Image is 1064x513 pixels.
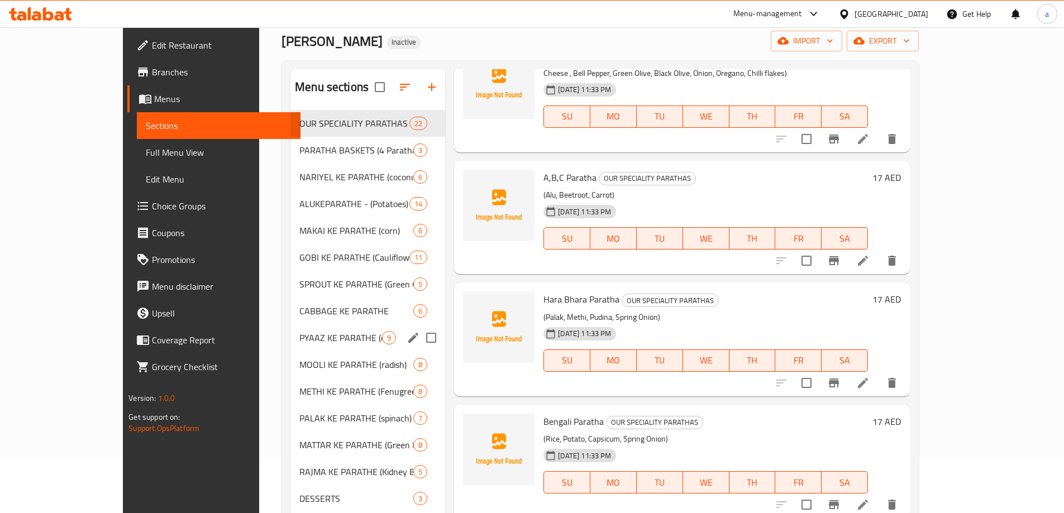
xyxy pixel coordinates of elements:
[405,329,422,346] button: edit
[299,438,413,452] div: MATTAR KE PARATHE (Green Peas)
[128,421,199,435] a: Support.OpsPlatform
[595,474,632,491] span: MO
[543,413,604,430] span: Bengali Paratha
[826,352,863,368] span: SA
[128,410,180,424] span: Get support on:
[780,34,833,48] span: import
[137,139,300,166] a: Full Menu View
[152,65,292,79] span: Branches
[127,85,300,112] a: Menus
[383,333,395,343] span: 9
[795,127,818,151] span: Select to update
[856,254,870,267] a: Edit menu item
[543,106,590,128] button: SU
[590,106,637,128] button: MO
[780,474,817,491] span: FR
[599,172,695,185] span: OUR SPECIALITY PARATHAS
[290,271,445,298] div: SPROUT KE PARATHE (Green Grams)5
[299,251,409,264] span: GOBI KE PARATHE (Cauliflower)
[290,378,445,405] div: METHI KE PARATHE (Fenugreek)8
[299,358,413,371] span: MOOLI KE PARATHE (radish)
[543,349,590,372] button: SU
[554,328,616,339] span: [DATE] 11:33 PM
[146,119,292,132] span: Sections
[847,31,919,51] button: export
[856,376,870,390] a: Edit menu item
[414,226,427,236] span: 6
[683,227,729,250] button: WE
[290,190,445,217] div: ALUKEPARATHE - (Potatoes)14
[607,416,703,429] span: OUR SPECIALITY PARATHAS
[127,32,300,59] a: Edit Restaurant
[158,391,175,405] span: 1.0.0
[414,493,427,504] span: 3
[290,458,445,485] div: RAJMA KE PARATHE (Kidney Beans)5
[413,385,427,398] div: items
[413,304,427,318] div: items
[543,432,868,446] p: (Rice, Potato, Capsicum, Spring Onion)
[590,349,637,372] button: MO
[872,170,901,185] h6: 17 AED
[413,358,427,371] div: items
[152,199,292,213] span: Choice Groups
[641,231,679,247] span: TU
[780,231,817,247] span: FR
[775,227,822,250] button: FR
[299,411,413,425] span: PALAK KE PARATHE (spinach)
[299,331,382,344] div: PYAAZ KE PARATHE (onions)
[548,352,586,368] span: SU
[463,47,535,119] img: Italian Paratha
[879,247,905,274] button: delete
[543,66,868,80] p: Cheese , Bell Pepper, Green Olive, Black Olive, Onion, Oregano, Chilli flakes)
[413,224,427,237] div: items
[543,188,868,202] p: (Alu, Beetroot, Carrot)
[543,227,590,250] button: SU
[299,304,413,318] span: CABBAGE KE PARATHE
[290,432,445,458] div: MATTAR KE PARATHE (Green Peas)8
[637,106,683,128] button: TU
[299,224,413,237] div: MAKAI KE PARATHE (corn)
[409,197,427,210] div: items
[299,197,409,210] span: ALUKEPARATHE - (Potatoes)
[879,370,905,396] button: delete
[595,108,632,124] span: MO
[299,143,413,157] span: PARATHA BASKETS (4 Parathas)
[413,170,427,184] div: items
[463,291,535,363] img: Hara Bhara Paratha
[409,251,427,264] div: items
[290,164,445,190] div: NARIYEL KE PARATHE (coconut)6
[299,492,413,505] span: DESSERTS
[154,92,292,106] span: Menus
[771,31,842,51] button: import
[463,414,535,485] img: Bengali Paratha
[299,385,413,398] span: METHI KE PARATHE (Fenugreek)
[780,352,817,368] span: FR
[733,7,802,21] div: Menu-management
[554,450,616,461] span: [DATE] 11:33 PM
[295,79,369,95] h2: Menu sections
[543,310,868,324] p: (Palak, Methi, Pudina, Spring Onion)
[775,106,822,128] button: FR
[856,132,870,146] a: Edit menu item
[822,349,868,372] button: SA
[290,405,445,432] div: PALAK KE PARATHE (spinach)7
[729,349,776,372] button: TH
[152,333,292,347] span: Coverage Report
[414,413,427,424] span: 7
[290,217,445,244] div: MAKAI KE PARATHE (corn)6
[387,36,421,49] div: Inactive
[128,391,156,405] span: Version:
[127,246,300,273] a: Promotions
[152,360,292,373] span: Grocery Checklist
[590,227,637,250] button: MO
[290,485,445,512] div: DESSERTS3
[414,145,427,156] span: 3
[281,28,383,54] span: [PERSON_NAME]
[637,471,683,493] button: TU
